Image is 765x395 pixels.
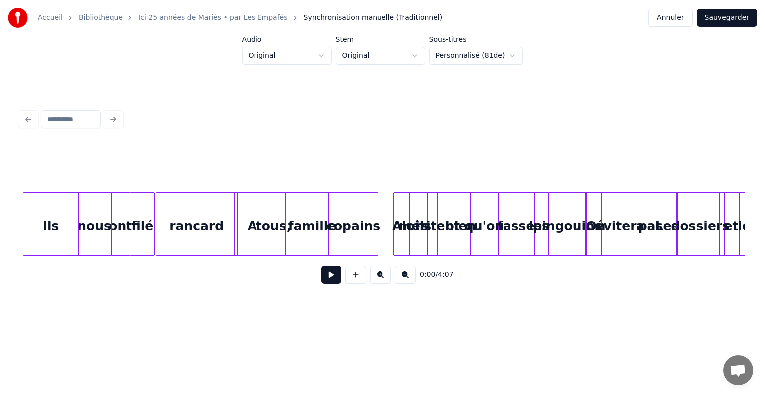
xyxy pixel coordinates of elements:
label: Sous-titres [429,36,523,43]
button: Annuler [648,9,692,27]
a: Bibliothèque [79,13,123,23]
a: Ouvrir le chat [723,355,753,385]
div: / [420,270,444,280]
label: Stem [336,36,425,43]
span: 0:00 [420,270,435,280]
img: youka [8,8,28,28]
a: Accueil [38,13,63,23]
nav: breadcrumb [38,13,442,23]
span: Synchronisation manuelle (Traditionnel) [304,13,443,23]
label: Audio [242,36,332,43]
span: 4:07 [438,270,453,280]
a: Ici 25 années de Mariés • par Les Empafés [138,13,287,23]
button: Sauvegarder [697,9,757,27]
